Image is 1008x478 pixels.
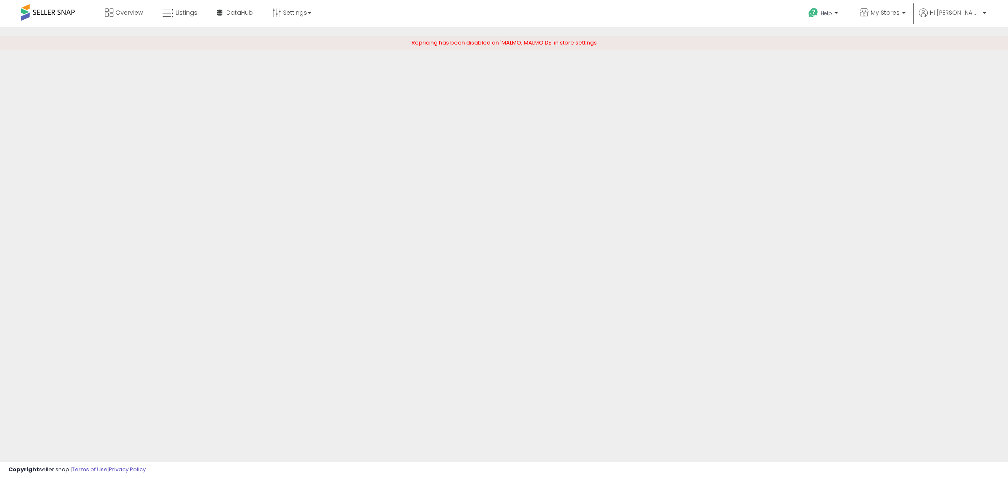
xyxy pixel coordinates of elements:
span: Overview [115,8,143,17]
i: Get Help [808,8,819,18]
a: Hi [PERSON_NAME] [919,8,986,27]
span: Repricing has been disabled on 'MALMO, MALMO DE' in store settings [412,39,597,47]
span: My Stores [871,8,900,17]
span: Listings [176,8,197,17]
a: Help [802,1,846,27]
span: Hi [PERSON_NAME] [930,8,980,17]
span: DataHub [226,8,253,17]
span: Help [821,10,832,17]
